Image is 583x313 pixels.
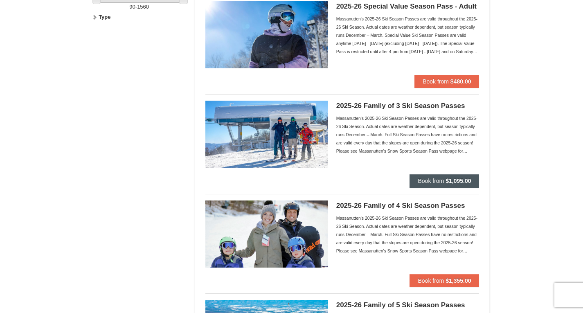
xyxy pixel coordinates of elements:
[423,78,449,85] span: Book from
[205,101,328,168] img: 6619937-199-446e7550.jpg
[418,277,444,284] span: Book from
[410,274,479,287] button: Book from $1,355.00
[336,202,479,210] h5: 2025-26 Family of 4 Ski Season Passes
[446,277,471,284] strong: $1,355.00
[336,214,479,255] div: Massanutten's 2025-26 Ski Season Passes are valid throughout the 2025-26 Ski Season. Actual dates...
[205,1,328,68] img: 6619937-198-dda1df27.jpg
[336,2,479,11] h5: 2025-26 Special Value Season Pass - Adult
[450,78,471,85] strong: $480.00
[414,75,479,88] button: Book from $480.00
[99,14,110,20] strong: Type
[137,4,149,10] span: 1560
[446,178,471,184] strong: $1,095.00
[418,178,444,184] span: Book from
[336,114,479,155] div: Massanutten's 2025-26 Ski Season Passes are valid throughout the 2025-26 Ski Season. Actual dates...
[94,3,185,11] label: -
[336,102,479,110] h5: 2025-26 Family of 3 Ski Season Passes
[205,200,328,268] img: 6619937-202-8a68a6a2.jpg
[336,15,479,56] div: Massanutten's 2025-26 Ski Season Passes are valid throughout the 2025-26 Ski Season. Actual dates...
[410,174,479,187] button: Book from $1,095.00
[336,301,479,309] h5: 2025-26 Family of 5 Ski Season Passes
[129,4,135,10] span: 90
